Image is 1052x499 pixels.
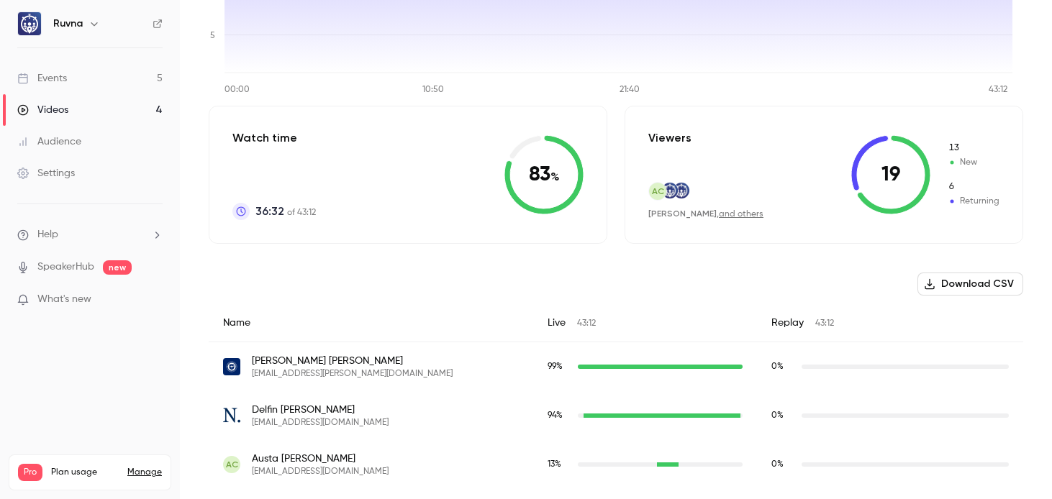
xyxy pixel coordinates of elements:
img: nightingale.org [223,407,240,424]
img: ruvna.com [662,183,678,198]
span: Replay watch time [771,458,794,471]
span: What's new [37,292,91,307]
p: Watch time [232,129,316,147]
span: 43:12 [815,319,834,328]
tspan: 5 [210,32,215,40]
span: Plan usage [51,467,119,478]
img: Ruvna [18,12,41,35]
a: SpeakerHub [37,260,94,275]
div: Audience [17,134,81,149]
img: ruvna.com [674,183,689,198]
tspan: 43:12 [989,86,1007,94]
p: Viewers [648,129,691,147]
a: and others [719,210,763,219]
span: 0 % [771,362,784,371]
div: Name [209,304,533,342]
span: AC [226,458,238,471]
span: Help [37,227,58,242]
span: 99 % [548,362,563,371]
span: Live watch time [548,409,571,422]
span: Replay watch time [771,360,794,373]
iframe: Noticeable Trigger [145,293,163,306]
span: Austa [PERSON_NAME] [252,452,389,466]
tspan: 21:40 [620,86,640,94]
div: Settings [17,166,75,180]
span: 0 % [771,411,784,420]
span: 43:12 [577,319,596,328]
button: Download CSV [917,273,1023,296]
div: Live [533,304,757,342]
span: New [948,156,999,169]
span: AC [652,185,664,198]
div: dcintron@nightingale.org [209,391,1023,440]
span: Returning [948,195,999,208]
span: 13 % [548,460,561,469]
span: [EMAIL_ADDRESS][DOMAIN_NAME] [252,466,389,477]
span: Live watch time [548,458,571,471]
div: cacerbo@allen-stevenson.org [209,342,1023,392]
span: 0 % [771,460,784,469]
span: [EMAIL_ADDRESS][DOMAIN_NAME] [252,417,389,429]
span: Pro [18,464,42,481]
span: Delfin [PERSON_NAME] [252,403,389,417]
a: Manage [127,467,162,478]
p: of 43:12 [255,203,316,220]
div: Events [17,71,67,86]
span: Live watch time [548,360,571,373]
tspan: 10:50 [422,86,444,94]
tspan: 00:00 [225,86,250,94]
span: 36:32 [255,203,284,220]
img: allen-stevenson.org [223,358,240,375]
span: 94 % [548,411,563,420]
span: Replay watch time [771,409,794,422]
span: [PERSON_NAME] [PERSON_NAME] [252,354,453,368]
span: New [948,142,999,155]
li: help-dropdown-opener [17,227,163,242]
div: , [648,208,763,220]
div: Videos [17,103,68,117]
span: [PERSON_NAME] [648,209,717,219]
div: Replay [757,304,1023,342]
div: austaclausen@gmail.com [209,440,1023,489]
span: Returning [948,180,999,193]
h6: Ruvna [53,17,83,31]
span: new [103,260,132,275]
span: [EMAIL_ADDRESS][PERSON_NAME][DOMAIN_NAME] [252,368,453,380]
